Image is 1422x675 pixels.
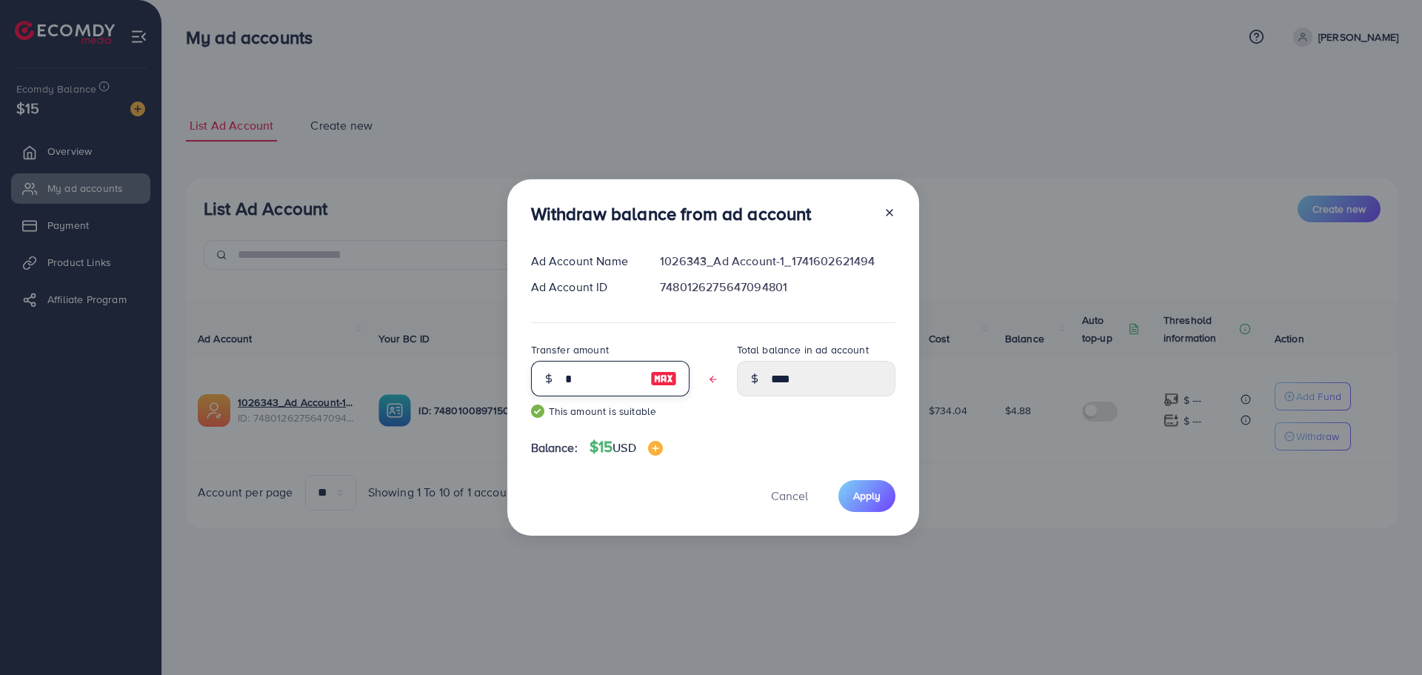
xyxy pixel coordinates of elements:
[838,480,895,512] button: Apply
[648,441,663,456] img: image
[752,480,827,512] button: Cancel
[519,253,649,270] div: Ad Account Name
[531,203,812,225] h3: Withdraw balance from ad account
[853,488,881,503] span: Apply
[612,439,635,456] span: USD
[531,405,544,418] img: guide
[771,488,808,504] span: Cancel
[737,342,869,357] label: Total balance in ad account
[648,253,907,270] div: 1026343_Ad Account-1_1741602621494
[519,279,649,296] div: Ad Account ID
[531,342,609,357] label: Transfer amount
[648,279,907,296] div: 7480126275647094801
[590,438,663,456] h4: $15
[650,370,677,388] img: image
[531,404,690,419] small: This amount is suitable
[531,439,578,456] span: Balance:
[1359,608,1411,664] iframe: Chat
